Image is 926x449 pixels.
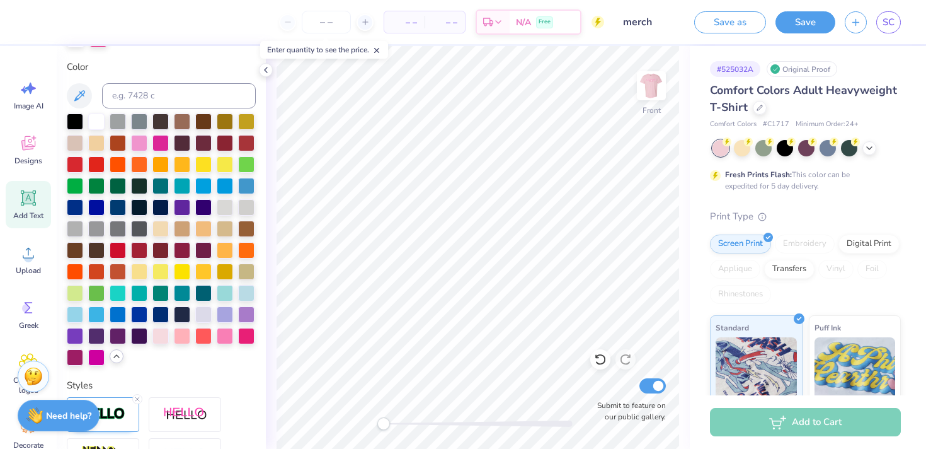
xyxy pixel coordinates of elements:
[16,265,41,276] span: Upload
[883,15,895,30] span: SC
[694,11,766,33] button: Save as
[639,73,664,98] img: Front
[775,11,835,33] button: Save
[46,410,91,422] strong: Need help?
[67,378,93,393] label: Styles
[81,407,125,421] img: Stroke
[815,321,841,334] span: Puff Ink
[302,11,351,33] input: – –
[377,417,390,430] div: Accessibility label
[710,260,760,279] div: Applique
[857,260,887,279] div: Foil
[818,260,854,279] div: Vinyl
[710,83,897,115] span: Comfort Colors Adult Heavyweight T-Shirt
[764,260,815,279] div: Transfers
[710,119,757,130] span: Comfort Colors
[13,211,43,221] span: Add Text
[392,16,417,29] span: – –
[763,119,789,130] span: # C1717
[516,16,531,29] span: N/A
[8,375,49,395] span: Clipart & logos
[260,41,388,59] div: Enter quantity to see the price.
[67,60,256,74] label: Color
[815,337,896,400] img: Puff Ink
[102,83,256,108] input: e.g. 7428 c
[14,101,43,111] span: Image AI
[716,337,797,400] img: Standard
[710,285,771,304] div: Rhinestones
[767,61,837,77] div: Original Proof
[163,407,207,423] img: Shadow
[710,61,760,77] div: # 525032A
[725,169,880,192] div: This color can be expedited for 5 day delivery.
[876,11,901,33] a: SC
[796,119,859,130] span: Minimum Order: 24 +
[432,16,457,29] span: – –
[614,9,675,35] input: Untitled Design
[710,209,901,224] div: Print Type
[716,321,749,334] span: Standard
[539,18,551,26] span: Free
[775,235,835,254] div: Embroidery
[710,235,771,254] div: Screen Print
[14,156,42,166] span: Designs
[838,235,900,254] div: Digital Print
[643,105,661,116] div: Front
[725,170,792,180] strong: Fresh Prints Flash:
[19,320,38,330] span: Greek
[590,400,666,423] label: Submit to feature on our public gallery.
